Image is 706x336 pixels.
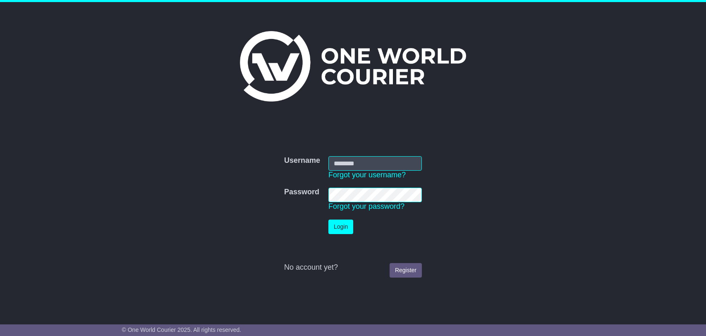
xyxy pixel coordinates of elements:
[284,188,319,197] label: Password
[390,263,422,278] a: Register
[328,202,404,210] a: Forgot your password?
[328,171,406,179] a: Forgot your username?
[284,156,320,165] label: Username
[328,220,353,234] button: Login
[284,263,422,272] div: No account yet?
[240,31,466,102] img: One World
[122,326,242,333] span: © One World Courier 2025. All rights reserved.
